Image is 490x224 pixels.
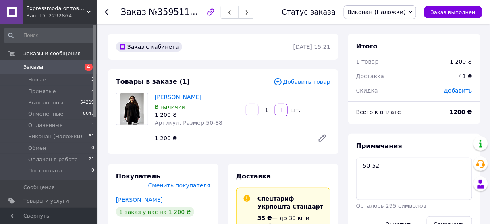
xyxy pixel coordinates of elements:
span: Скидка [356,87,378,94]
div: 1 заказ у вас на 1 200 ₴ [116,207,194,217]
span: 8047 [83,110,94,118]
span: 21 [89,156,94,163]
img: Кардиган Меган чорный [120,93,144,125]
time: [DATE] 15:21 [293,44,330,50]
span: Доставка [356,73,384,79]
a: Редактировать [314,130,330,146]
span: Принятые [28,88,56,95]
span: 3 [91,76,94,83]
span: Заказы и сообщения [23,50,81,57]
span: Всего к оплате [356,109,401,115]
span: 1 [91,122,94,129]
span: 4 [85,64,93,71]
span: 54219 [80,99,94,106]
input: Поиск [4,28,95,43]
span: Покупатель [116,172,160,180]
span: Отмененные [28,110,63,118]
span: Виконан (Наложки) [28,133,82,140]
span: 3 [91,88,94,95]
span: Заказы [23,64,43,71]
span: Доставка [236,172,271,180]
span: Спецтариф Укрпошта Стандарт [257,195,323,210]
span: Итого [356,42,378,50]
div: Вернуться назад [105,8,111,16]
span: Оплаченные [28,122,63,129]
a: [PERSON_NAME] [155,94,201,100]
div: Ваш ID: 2292864 [26,12,97,19]
span: 1 товар [356,58,379,65]
span: Товары и услуги [23,197,69,205]
span: Сменить покупателя [148,182,210,189]
span: 31 [89,133,94,140]
button: Заказ выполнен [424,6,482,18]
span: Примечания [356,142,402,150]
span: Осталось 295 символов [356,203,426,209]
span: Виконан (Наложки) [347,9,406,15]
a: [PERSON_NAME] [116,197,163,203]
div: 1 200 ₴ [450,58,472,66]
div: 1 200 ₴ [152,133,311,144]
b: 1200 ₴ [450,109,472,115]
span: Заказ [121,7,146,17]
span: 0 [91,167,94,174]
span: Выполненные [28,99,67,106]
span: Оплачен в работе [28,156,78,163]
div: 41 ₴ [454,67,477,85]
span: Обмен [28,145,46,152]
span: 0 [91,145,94,152]
div: шт. [289,106,301,114]
span: №359511699 [149,7,206,17]
span: Сообщения [23,184,55,191]
span: Добавить [444,87,472,94]
span: Expressmoda оптово-розничный магазин одежды [26,5,87,12]
span: Пост оплата [28,167,62,174]
span: Добавить товар [274,77,330,86]
span: Товары в заказе (1) [116,78,190,85]
span: Новые [28,76,46,83]
span: Заказ выполнен [431,9,475,15]
div: Статус заказа [282,8,336,16]
textarea: 50-52 [356,158,472,200]
span: Артикул: Размер 50-88 [155,120,222,126]
span: 35 ₴ [257,215,272,221]
div: Заказ с кабинета [116,42,182,52]
span: В наличии [155,104,185,110]
div: 1 200 ₴ [155,111,239,119]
